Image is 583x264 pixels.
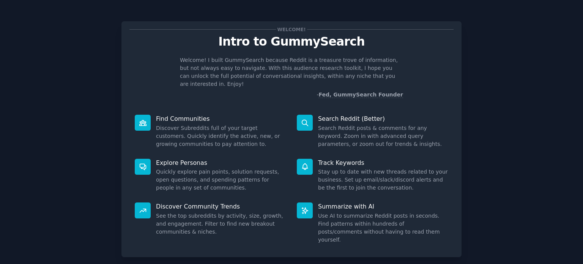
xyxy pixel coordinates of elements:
p: Summarize with AI [318,202,448,210]
dd: Quickly explore pain points, solution requests, open questions, and spending patterns for people ... [156,168,286,192]
dd: Stay up to date with new threads related to your business. Set up email/slack/discord alerts and ... [318,168,448,192]
p: Find Communities [156,115,286,123]
a: Fed, GummySearch Founder [318,92,403,98]
dd: See the top subreddits by activity, size, growth, and engagement. Filter to find new breakout com... [156,212,286,236]
dd: Discover Subreddits full of your target customers. Quickly identify the active, new, or growing c... [156,124,286,148]
p: Discover Community Trends [156,202,286,210]
dd: Use AI to summarize Reddit posts in seconds. Find patterns within hundreds of posts/comments with... [318,212,448,244]
div: - [317,91,403,99]
span: Welcome! [276,25,307,33]
p: Intro to GummySearch [129,35,454,48]
dd: Search Reddit posts & comments for any keyword. Zoom in with advanced query parameters, or zoom o... [318,124,448,148]
p: Explore Personas [156,159,286,167]
p: Track Keywords [318,159,448,167]
p: Search Reddit (Better) [318,115,448,123]
p: Welcome! I built GummySearch because Reddit is a treasure trove of information, but not always ea... [180,56,403,88]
